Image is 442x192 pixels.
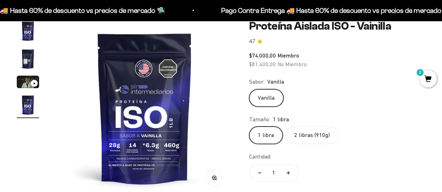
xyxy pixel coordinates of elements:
a: 4.74.7 de 5.0 estrellas [249,38,425,45]
mark: 2 [416,68,424,77]
span: Vanilla [267,77,284,86]
label: Cantidad: [249,152,271,161]
button: Aumentar cantidad [278,164,298,181]
span: $81.400,00 [249,61,276,67]
img: Proteína Aislada ISO - Vainilla [17,48,39,70]
h1: Proteína Aislada ISO - Vainilla [249,20,425,32]
button: Ir al artículo 4 [17,94,39,118]
button: Ir al artículo 1 [17,20,39,44]
img: Proteína Aislada ISO - Vainilla [17,94,39,116]
a: 2 [419,76,437,83]
button: Reducir cantidad [249,164,270,181]
img: Proteína Aislada ISO - Vainilla [17,20,39,42]
span: No Miembro [277,61,307,67]
span: 1 libra [273,115,289,124]
span: Miembro [277,52,299,59]
button: Ir al artículo 2 [17,48,39,72]
legend: Tamaño: [249,115,270,124]
button: Ir al artículo 3 [17,76,39,90]
span: $74.000,00 [249,52,276,59]
legend: Sabor: [249,77,265,86]
span: 4.7 [249,38,255,45]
